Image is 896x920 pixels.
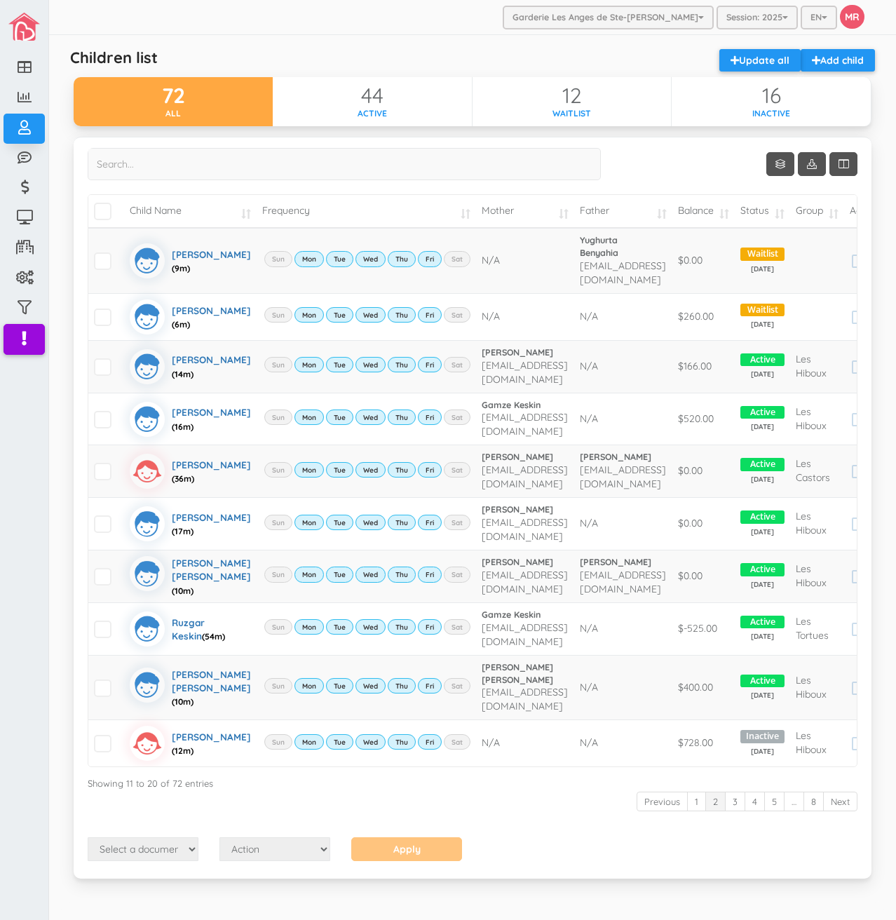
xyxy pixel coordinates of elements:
span: Inactive [740,730,785,743]
label: Fri [418,251,442,266]
div: [PERSON_NAME] [PERSON_NAME] [172,556,251,597]
label: Sun [264,462,292,478]
a: [PERSON_NAME](6m) [130,299,251,334]
label: Wed [355,357,386,372]
div: 16 [672,84,871,107]
div: Active [273,107,473,119]
label: Sat [444,678,470,694]
a: [PERSON_NAME] [PERSON_NAME](10m) [130,556,251,597]
span: [EMAIL_ADDRESS][DOMAIN_NAME] [482,411,568,438]
td: $520.00 [672,393,735,445]
span: (12m) [172,745,194,756]
span: Active [740,353,785,367]
span: [EMAIL_ADDRESS][DOMAIN_NAME] [482,464,568,490]
a: Yughurta Benyahia [580,234,667,259]
label: Sun [264,357,292,372]
td: Frequency: activate to sort column ascending [257,195,476,228]
td: Les Hiboux [790,719,844,766]
a: [PERSON_NAME](36m) [130,454,251,489]
td: Child Name: activate to sort column ascending [124,195,257,228]
a: Ruzgar Keskin(54m) [130,611,251,647]
td: Status: activate to sort column ascending [735,195,790,228]
h5: Children list [70,49,158,66]
td: $0.00 [672,445,735,497]
label: Fri [418,515,442,530]
div: [PERSON_NAME] [172,299,251,334]
span: (36m) [172,473,194,484]
label: Tue [326,410,353,425]
label: Thu [388,567,416,582]
span: [DATE] [740,475,785,485]
label: Wed [355,567,386,582]
label: Mon [294,307,324,323]
a: [PERSON_NAME](12m) [130,726,251,761]
img: boyicon.svg [130,506,165,541]
td: N/A [574,655,672,720]
img: boyicon.svg [130,611,165,647]
label: Sat [444,567,470,582]
span: [DATE] [740,691,785,701]
td: N/A [574,719,672,766]
label: Tue [326,307,353,323]
label: Tue [326,567,353,582]
td: Group: activate to sort column ascending [790,195,844,228]
td: $728.00 [672,719,735,766]
td: N/A [476,228,574,293]
label: Sat [444,357,470,372]
label: Thu [388,515,416,530]
label: Tue [326,251,353,266]
a: 5 [764,792,785,812]
label: Sat [444,515,470,530]
span: (10m) [172,586,194,596]
span: Active [740,458,785,471]
label: Sun [264,678,292,694]
td: N/A [476,719,574,766]
td: Les Castors [790,445,844,497]
label: Wed [355,251,386,266]
td: $400.00 [672,655,735,720]
span: [DATE] [740,632,785,642]
span: [DATE] [740,320,785,330]
td: N/A [574,293,672,340]
span: [EMAIL_ADDRESS][DOMAIN_NAME] [580,259,666,286]
span: (16m) [172,421,194,432]
div: Showing 11 to 20 of 72 entries [88,771,857,790]
img: boyicon.svg [130,299,165,334]
label: Tue [326,619,353,635]
img: image [8,13,40,41]
a: [PERSON_NAME](17m) [130,506,251,541]
label: Sat [444,410,470,425]
span: [DATE] [740,747,785,757]
span: (10m) [172,696,194,707]
label: Sat [444,251,470,266]
label: Thu [388,678,416,694]
a: Gamze Keskin [482,609,569,621]
div: Inactive [672,107,871,119]
a: [PERSON_NAME] [580,451,667,464]
label: Tue [326,515,353,530]
span: [DATE] [740,580,785,590]
label: Fri [418,567,442,582]
td: Les Hiboux [790,550,844,602]
td: N/A [574,340,672,393]
label: Mon [294,619,324,635]
a: [PERSON_NAME](9m) [130,243,251,278]
img: girlicon.svg [130,726,165,761]
img: boyicon.svg [130,349,165,384]
a: 4 [745,792,765,812]
label: Fri [418,307,442,323]
span: (9m) [172,263,190,273]
label: Tue [326,678,353,694]
span: [DATE] [740,527,785,537]
label: Wed [355,734,386,750]
div: [PERSON_NAME] [172,402,251,437]
label: Wed [355,307,386,323]
a: 8 [803,792,824,812]
label: Tue [326,357,353,372]
a: [PERSON_NAME] [482,556,569,569]
label: Sat [444,462,470,478]
label: Fri [418,734,442,750]
div: Ruzgar Keskin [172,611,251,647]
span: Waitlist [740,248,785,261]
a: … [784,792,804,812]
